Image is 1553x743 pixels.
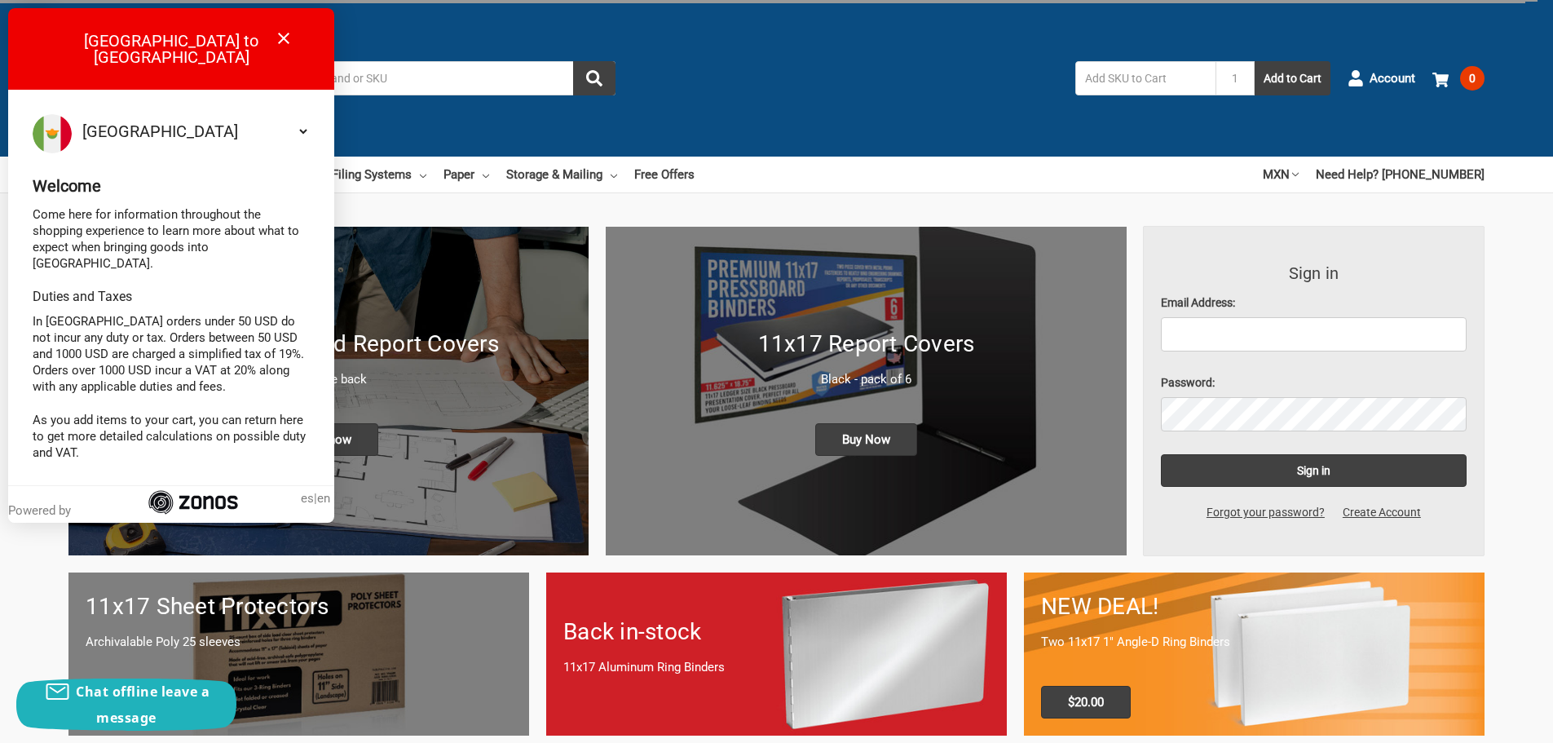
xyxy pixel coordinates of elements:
[443,157,489,192] a: Paper
[76,683,210,727] span: Chat offline leave a message
[1161,261,1467,285] h3: Sign in
[1370,69,1415,88] span: Account
[1041,590,1467,624] h1: NEW DEAL!
[86,633,512,652] p: Archivalable Poly 25 sleeves
[1024,573,1485,735] a: 11x17 Binder 2-pack only $20.00 NEW DEAL! Two 11x17 1" Angle-D Ring Binders $20.00
[1348,57,1415,100] a: Account
[1041,633,1467,652] p: Two 11x17 1" Angle-D Ring Binders
[16,679,236,731] button: Chat offline leave a message
[1198,504,1334,521] a: Forgot your password?
[563,615,990,649] h1: Back in-stock
[623,370,1109,389] p: Black - pack of 6
[1263,157,1299,192] a: MXN
[33,178,310,194] div: Welcome
[1075,61,1215,95] input: Add SKU to Cart
[33,412,310,461] p: As you add items to your cart, you can return here to get more detailed calculations on possible ...
[1334,504,1430,521] a: Create Account
[33,289,310,305] div: Duties and Taxes
[68,573,529,735] a: 11x17 sheet protectors 11x17 Sheet Protectors Archivalable Poly 25 sleeves Buy Now
[634,157,695,192] a: Free Offers
[623,327,1109,361] h1: 11x17 Report Covers
[86,590,512,624] h1: 11x17 Sheet Protectors
[33,313,310,395] p: In [GEOGRAPHIC_DATA] orders under 50 USD do not incur any duty or tax. Orders between 50 USD and ...
[563,658,990,677] p: 11x17 Aluminum Ring Binders
[606,227,1126,555] img: 11x17 Report Covers
[815,423,917,456] span: Buy Now
[33,206,310,272] p: Come here for information throughout the shopping experience to learn more about what to expect w...
[1041,686,1131,719] span: $20.00
[1460,66,1485,91] span: 0
[506,157,617,192] a: Storage & Mailing
[8,502,77,519] div: Powered by
[8,8,334,90] div: [GEOGRAPHIC_DATA] to [GEOGRAPHIC_DATA]
[332,157,426,192] a: Filing Systems
[317,491,330,506] span: en
[1161,294,1467,312] label: Email Address:
[606,227,1126,555] a: 11x17 Report Covers 11x17 Report Covers Black - pack of 6 Buy Now
[1161,374,1467,391] label: Password:
[1255,61,1330,95] button: Add to Cart
[1161,454,1467,487] input: Sign in
[1316,157,1485,192] a: Need Help? [PHONE_NUMBER]
[79,114,310,148] select: Select your country
[546,573,1007,735] a: Back in-stock 11x17 Aluminum Ring Binders
[301,490,330,506] span: |
[208,61,615,95] input: Search by keyword, brand or SKU
[301,491,314,506] span: es
[33,114,72,153] img: Flag of Mexico
[1432,57,1485,100] a: 0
